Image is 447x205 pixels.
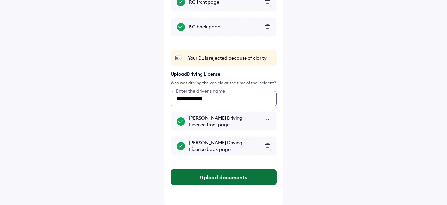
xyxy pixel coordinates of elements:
[188,55,273,61] div: Your DL is rejected because of clarity
[171,80,277,86] div: Who was driving the vehicle at the time of the incident?
[189,139,271,153] div: [PERSON_NAME] Driving Licence back page
[189,115,271,128] div: [PERSON_NAME] Driving Licence front page
[189,24,271,30] div: RC back page
[171,71,277,77] p: Upload Driving License
[171,169,277,185] button: Upload documents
